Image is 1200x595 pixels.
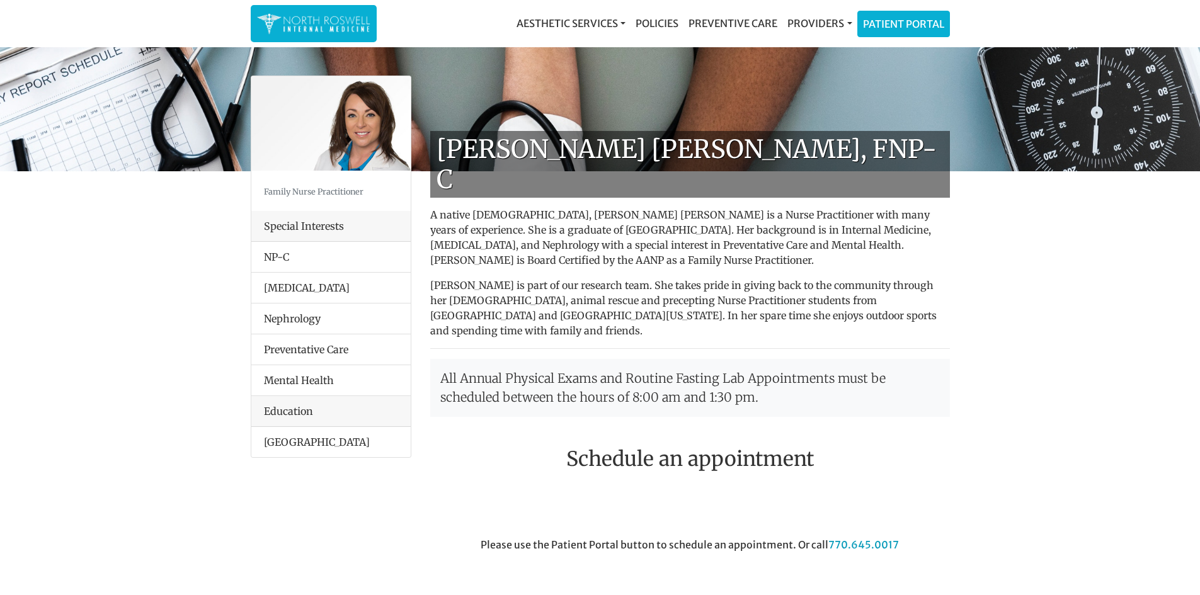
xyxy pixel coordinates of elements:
[430,278,950,338] p: [PERSON_NAME] is part of our research team. She takes pride in giving back to the community throu...
[430,447,950,471] h2: Schedule an appointment
[828,538,899,551] a: 770.645.0017
[430,207,950,268] p: A native [DEMOGRAPHIC_DATA], [PERSON_NAME] [PERSON_NAME] is a Nurse Practitioner with many years ...
[251,76,411,171] img: Keela Weeks Leger, FNP-C
[631,11,683,36] a: Policies
[264,186,363,196] small: Family Nurse Practitioner
[511,11,631,36] a: Aesthetic Services
[251,427,411,457] li: [GEOGRAPHIC_DATA]
[251,334,411,365] li: Preventative Care
[430,359,950,417] p: All Annual Physical Exams and Routine Fasting Lab Appointments must be scheduled between the hour...
[858,11,949,37] a: Patient Portal
[683,11,782,36] a: Preventive Care
[251,211,411,242] div: Special Interests
[251,365,411,396] li: Mental Health
[251,303,411,334] li: Nephrology
[257,11,370,36] img: North Roswell Internal Medicine
[251,396,411,427] div: Education
[430,131,950,198] h1: [PERSON_NAME] [PERSON_NAME], FNP-C
[251,242,411,273] li: NP-C
[251,272,411,303] li: [MEDICAL_DATA]
[782,11,857,36] a: Providers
